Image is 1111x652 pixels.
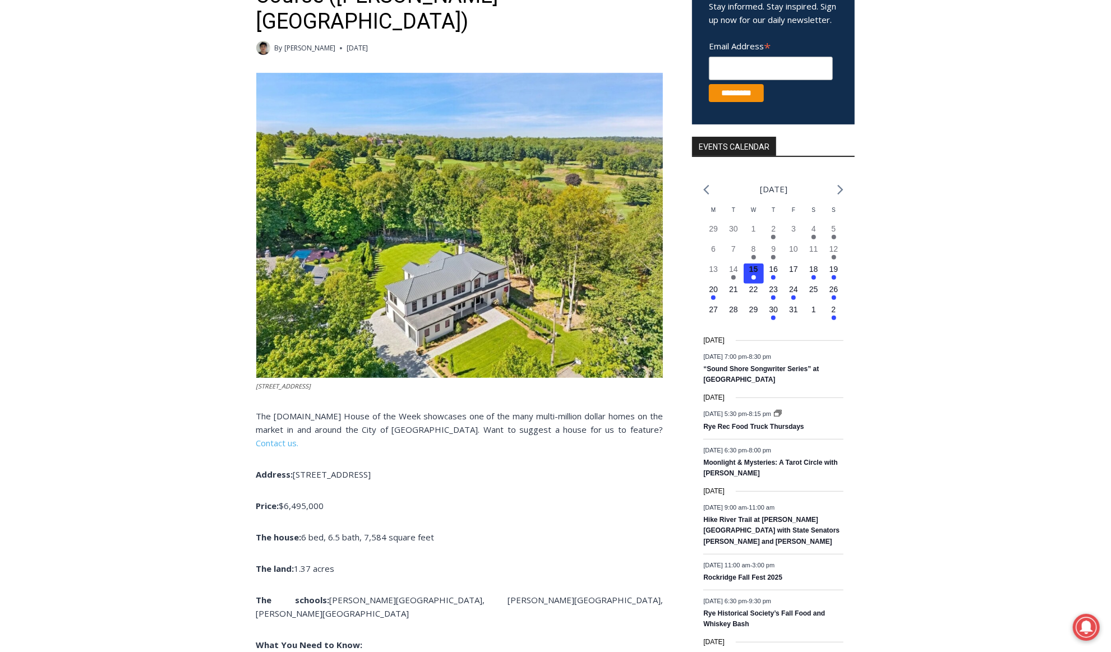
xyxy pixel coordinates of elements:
span: $6,495,000 [279,500,324,511]
span: 3:00 pm [753,562,775,568]
em: Has events [771,316,776,320]
button: 29 [703,223,723,243]
img: 11 Boxwood Lane, Rye [256,73,663,378]
time: 19 [829,265,838,274]
span: 8:00 pm [749,447,771,454]
figcaption: [STREET_ADDRESS] [256,381,663,391]
button: 4 Has events [804,223,824,243]
time: 29 [709,224,718,233]
button: 29 [744,304,764,324]
button: 6 [703,243,723,263]
time: 17 [789,265,798,274]
time: - [703,562,775,568]
a: Next month [837,184,843,195]
time: 4 [812,224,816,233]
button: 2 Has events [764,223,784,243]
time: 6 [711,244,716,253]
time: 27 [709,305,718,314]
button: 28 [723,304,744,324]
h2: Events Calendar [692,137,776,156]
button: 3 [783,223,804,243]
time: 22 [749,285,758,294]
time: - [703,354,771,360]
a: “Sound Shore Songwriter Series” at [GEOGRAPHIC_DATA] [703,365,819,385]
label: Email Address [709,35,833,55]
button: 21 [723,284,744,304]
button: 11 [804,243,824,263]
a: Moonlight & Mysteries: A Tarot Circle with [PERSON_NAME] [703,459,838,478]
time: 8 [752,244,756,253]
button: 25 [804,284,824,304]
button: 27 [703,304,723,324]
em: Has events [791,295,796,300]
time: 3 [791,224,796,233]
time: - [703,447,771,454]
button: 7 [723,243,744,263]
time: 29 [749,305,758,314]
button: 30 [723,223,744,243]
span: S [812,207,815,213]
time: [DATE] [703,637,725,648]
time: - [703,504,775,511]
span: 6 bed, 6.5 bath, 7,584 square feet [302,531,435,543]
time: 5 [832,224,836,233]
button: 1 [744,223,764,243]
button: 22 [744,284,764,304]
time: 7 [731,244,736,253]
button: 26 Has events [824,284,844,304]
time: [DATE] [703,335,725,346]
time: 28 [729,305,738,314]
span: 11:00 am [749,504,775,511]
time: 10 [789,244,798,253]
button: 24 Has events [783,284,804,304]
em: Has events [832,295,836,300]
div: Tuesday [723,206,744,223]
button: 8 Has events [744,243,764,263]
a: Rye Historical Society’s Fall Food and Whiskey Bash [703,609,825,629]
em: Has events [832,275,836,280]
time: 15 [749,265,758,274]
button: 10 [783,243,804,263]
div: Thursday [764,206,784,223]
span: 1.37 acres [294,563,335,574]
time: 23 [769,285,778,294]
span: T [732,207,735,213]
img: Patel, Devan - bio cropped 200x200 [256,41,270,55]
a: Rockridge Fall Fest 2025 [703,574,782,582]
a: [PERSON_NAME] [284,43,335,53]
a: Contact us. [256,437,299,448]
button: 30 Has events [764,304,784,324]
time: 20 [709,285,718,294]
span: 8:15 pm [749,411,771,418]
em: Has events [832,316,836,320]
span: W [751,207,756,213]
em: Has events [812,275,816,280]
button: 23 Has events [764,284,784,304]
em: Has events [771,255,776,260]
time: 12 [829,244,838,253]
time: 31 [789,305,798,314]
b: The schools: [256,594,329,605]
span: 8:30 pm [749,354,771,360]
b: The house: [256,531,302,543]
div: Saturday [804,206,824,223]
span: F [792,207,795,213]
time: 18 [809,265,818,274]
b: The land: [256,563,294,574]
button: 2 Has events [824,304,844,324]
time: 24 [789,285,798,294]
em: Has events [812,235,816,239]
a: Author image [256,41,270,55]
span: [PERSON_NAME][GEOGRAPHIC_DATA], [PERSON_NAME][GEOGRAPHIC_DATA], [PERSON_NAME][GEOGRAPHIC_DATA] [256,594,663,619]
time: 14 [729,265,738,274]
div: Sunday [824,206,844,223]
em: Has events [771,235,776,239]
time: 21 [729,285,738,294]
span: [STREET_ADDRESS] [293,469,371,480]
time: 26 [829,285,838,294]
em: Has events [771,295,776,300]
span: 9:30 pm [749,598,771,605]
time: 13 [709,265,718,274]
span: [DATE] 5:30 pm [703,411,746,418]
li: [DATE] [760,182,787,197]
